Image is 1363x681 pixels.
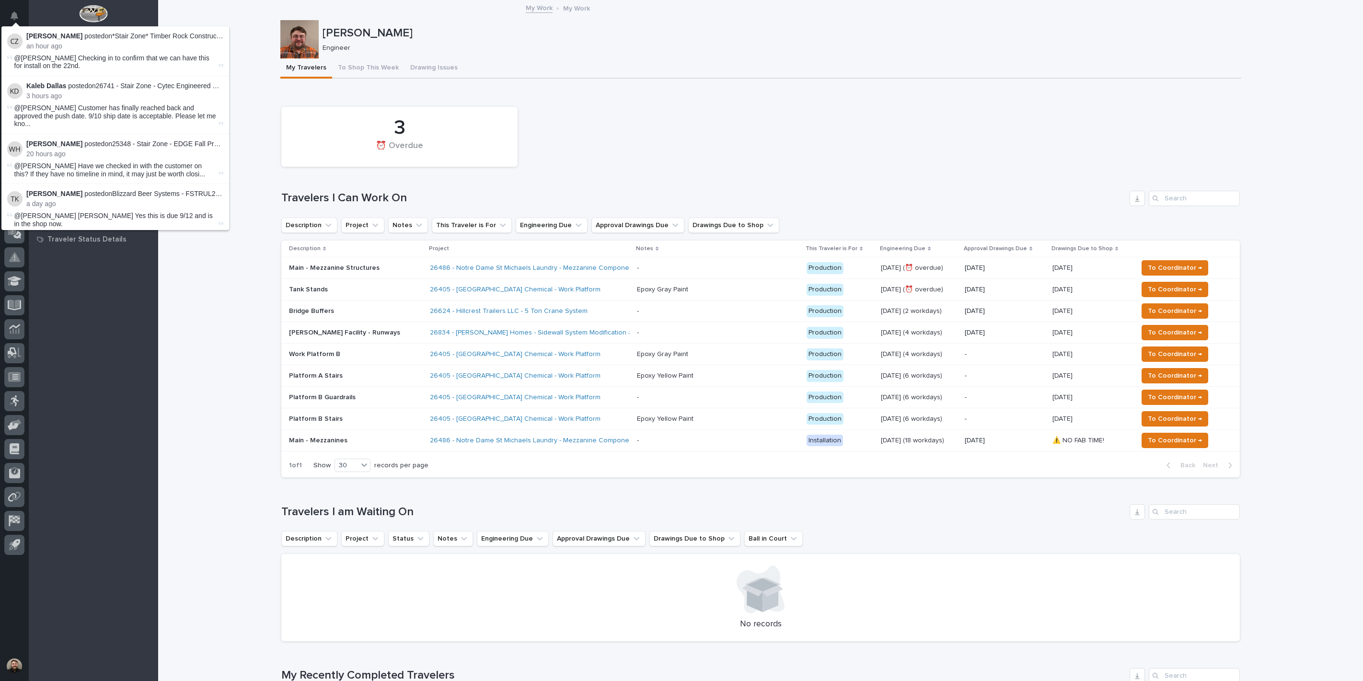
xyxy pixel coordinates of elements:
[1052,392,1074,402] p: [DATE]
[1142,411,1208,427] button: To Coordinator →
[1148,435,1202,446] span: To Coordinator →
[289,307,422,315] p: Bridge Buffers
[281,430,1240,451] tr: Main - Mezzanines26486 - Notre Dame St Michaels Laundry - Mezzanine Components - Installation[DAT...
[1051,243,1113,254] p: Drawings Due to Shop
[281,365,1240,387] tr: Platform A Stairs26405 - [GEOGRAPHIC_DATA] Chemical - Work Platform Epoxy Yellow Paint Production...
[430,393,601,402] a: 26405 - [GEOGRAPHIC_DATA] Chemical - Work Platform
[637,415,693,423] div: Epoxy Yellow Paint
[281,322,1240,344] tr: [PERSON_NAME] Facility - Runways26834 - [PERSON_NAME] Homes - Sidewall System Modification and P-...
[688,218,779,233] button: Drawings Due to Shop
[881,393,957,402] p: [DATE] (6 workdays)
[7,34,23,49] img: Cole Ziegler
[1148,413,1202,425] span: To Coordinator →
[341,218,384,233] button: Project
[649,531,740,546] button: Drawings Due to Shop
[1142,282,1208,297] button: To Coordinator →
[323,44,1234,52] p: Engineer
[965,350,1045,358] p: -
[1142,260,1208,276] button: To Coordinator →
[313,462,331,470] p: Show
[112,190,260,197] a: Blizzard Beer Systems - FSTRUL2 Crane System
[341,531,384,546] button: Project
[281,387,1240,408] tr: Platform B Guardrails26405 - [GEOGRAPHIC_DATA] Chemical - Work Platform - Production[DATE] (6 wor...
[1149,191,1240,206] input: Search
[965,415,1045,423] p: -
[1052,262,1074,272] p: [DATE]
[26,82,223,90] p: posted on :
[26,140,223,148] p: posted on :
[433,531,473,546] button: Notes
[293,619,1228,630] p: No records
[744,531,803,546] button: Ball in Court
[430,286,601,294] a: 26405 - [GEOGRAPHIC_DATA] Chemical - Work Platform
[1052,327,1074,337] p: [DATE]
[1149,504,1240,519] input: Search
[26,32,223,40] p: posted on :
[112,140,279,148] a: 25348 - Stair Zone - EDGE Fall Protection - Path C Yard
[880,243,925,254] p: Engineering Due
[29,232,158,246] a: Traveler Status Details
[1142,346,1208,362] button: To Coordinator →
[14,54,209,70] span: @[PERSON_NAME] Checking in to confirm that we can have this for install on the 22nd.
[281,300,1240,322] tr: Bridge Buffers26624 - Hillcrest Trailers LLC - 5 Ton Crane System - Production[DATE] (2 workdays)...
[281,531,337,546] button: Description
[1052,284,1074,294] p: [DATE]
[563,2,590,13] p: My Work
[807,305,843,317] div: Production
[7,191,23,207] img: Trent Kautzmann
[281,218,337,233] button: Description
[1142,303,1208,319] button: To Coordinator →
[881,329,957,337] p: [DATE] (4 workdays)
[1148,284,1202,295] span: To Coordinator →
[881,372,957,380] p: [DATE] (6 workdays)
[14,104,217,128] span: @[PERSON_NAME] Customer has finally reached back and approved the push date. 9/10 ship date is ac...
[1142,390,1208,405] button: To Coordinator →
[807,348,843,360] div: Production
[289,372,422,380] p: Platform A Stairs
[289,393,422,402] p: Platform B Guardrails
[1142,325,1208,340] button: To Coordinator →
[881,350,957,358] p: [DATE] (4 workdays)
[281,191,1126,205] h1: Travelers I Can Work On
[432,218,512,233] button: This Traveler is For
[477,531,549,546] button: Engineering Due
[280,58,332,79] button: My Travelers
[323,26,1237,40] p: [PERSON_NAME]
[14,162,217,178] span: @[PERSON_NAME] Have we checked in with the customer on this? If they have no timeline in mind, it...
[430,350,601,358] a: 26405 - [GEOGRAPHIC_DATA] Chemical - Work Platform
[26,140,82,148] strong: [PERSON_NAME]
[14,212,213,228] span: @[PERSON_NAME] [PERSON_NAME] Yes this is due 9/12 and is in the shop now.
[332,58,404,79] button: To Shop This Week
[1142,433,1208,448] button: To Coordinator →
[26,42,223,50] p: an hour ago
[429,243,449,254] p: Project
[281,505,1126,519] h1: Travelers I am Waiting On
[281,257,1240,279] tr: Main - Mezzanine Structures26486 - Notre Dame St Michaels Laundry - Mezzanine Components - Produc...
[881,307,957,315] p: [DATE] (2 workdays)
[12,12,24,27] div: Notifications
[637,307,639,315] div: -
[637,329,639,337] div: -
[374,462,428,470] p: records per page
[79,5,107,23] img: Workspace Logo
[289,243,321,254] p: Description
[1148,348,1202,360] span: To Coordinator →
[26,190,82,197] strong: [PERSON_NAME]
[807,370,843,382] div: Production
[637,437,639,445] div: -
[807,435,843,447] div: Installation
[430,307,588,315] a: 26624 - Hillcrest Trailers LLC - 5 Ton Crane System
[964,243,1027,254] p: Approval Drawings Due
[289,415,422,423] p: Platform B Stairs
[1203,461,1224,470] span: Next
[404,58,463,79] button: Drawing Issues
[553,531,646,546] button: Approval Drawings Due
[637,393,639,402] div: -
[965,286,1045,294] p: [DATE]
[281,344,1240,365] tr: Work Platform B26405 - [GEOGRAPHIC_DATA] Chemical - Work Platform Epoxy Gray Paint Production[DAT...
[430,329,696,337] a: 26834 - [PERSON_NAME] Homes - Sidewall System Modification and P-Wall Set System
[289,286,422,294] p: Tank Stands
[965,437,1045,445] p: [DATE]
